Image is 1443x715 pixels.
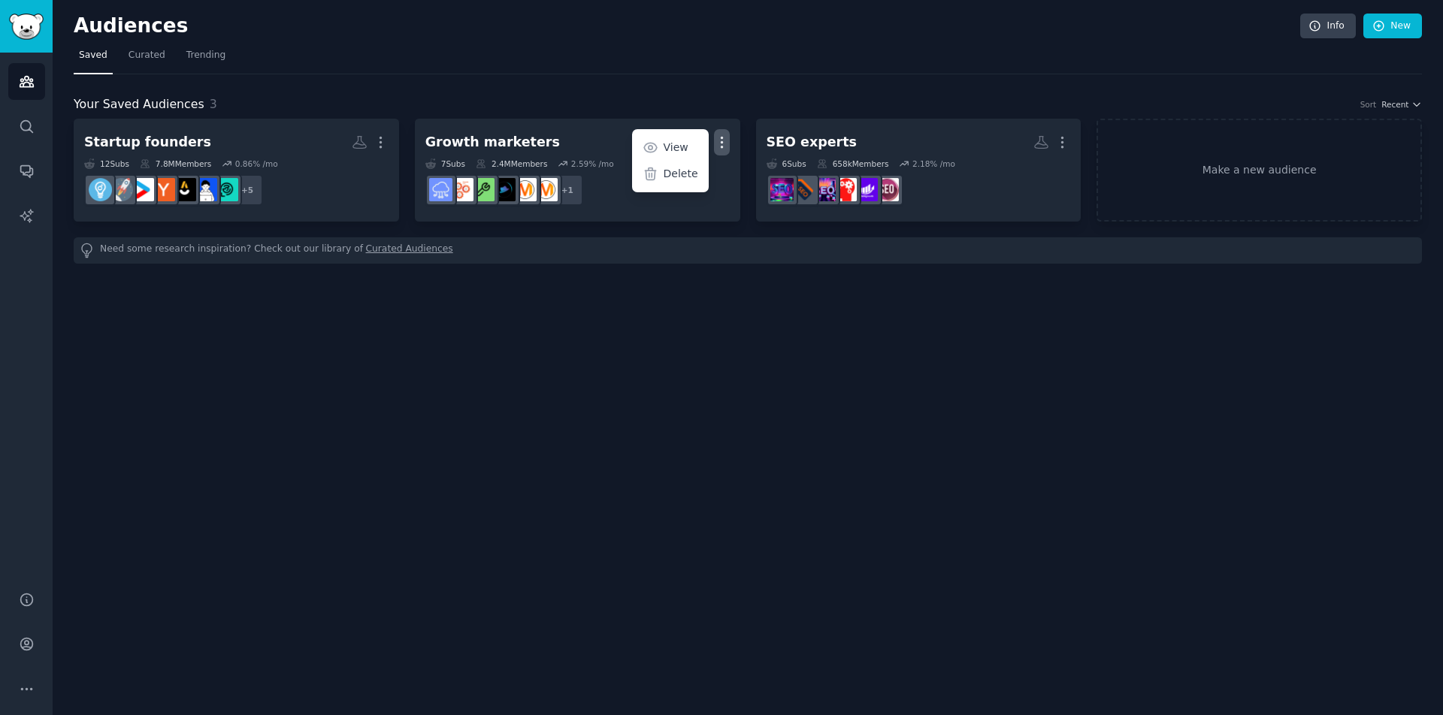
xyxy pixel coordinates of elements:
div: + 1 [552,174,583,206]
span: Saved [79,49,107,62]
div: Need some research inspiration? Check out our library of [74,237,1422,264]
a: Growth marketersViewDelete7Subs2.4MMembers2.59% /mo+1AskMarketingmarketingAskGrowthgrowthGrowthHa... [415,119,740,222]
div: Startup founders [84,133,211,152]
img: Entrepreneur [89,178,112,201]
a: Curated [123,44,171,74]
div: 2.59 % /mo [571,158,614,169]
a: Startup founders12Subs7.8MMembers0.86% /mo+5FoundersHubTheFoundersindianstartupsycombinatorstartu... [74,119,399,222]
img: TechSEO [833,178,857,201]
div: Growth marketers [425,133,560,152]
p: Delete [664,166,698,182]
a: View [634,132,706,164]
img: SEO_Experts [876,178,899,201]
span: Trending [186,49,225,62]
div: 0.86 % /mo [235,158,278,169]
div: 7.8M Members [140,158,211,169]
h2: Audiences [74,14,1300,38]
img: seogrowth [855,178,878,201]
div: 6 Sub s [767,158,806,169]
img: indianstartups [173,178,196,201]
div: 2.18 % /mo [912,158,955,169]
img: TheFounders [194,178,217,201]
span: 3 [210,97,217,111]
a: Saved [74,44,113,74]
img: SEO [770,178,794,201]
span: Curated [129,49,165,62]
img: FoundersHub [215,178,238,201]
img: GummySearch logo [9,14,44,40]
a: Info [1300,14,1356,39]
a: SEO experts6Subs658kMembers2.18% /moSEO_ExpertsseogrowthTechSEOSEO_Digital_MarketingbigseoSEO [756,119,1081,222]
a: Curated Audiences [366,243,453,258]
div: + 5 [231,174,263,206]
button: Recent [1381,99,1422,110]
img: AskMarketing [534,178,558,201]
img: AskGrowth [492,178,516,201]
div: 658k Members [817,158,889,169]
p: View [664,140,688,155]
div: 12 Sub s [84,158,129,169]
div: 7 Sub s [425,158,465,169]
img: GrowthHacking [450,178,473,201]
a: Make a new audience [1097,119,1422,222]
span: Your Saved Audiences [74,95,204,114]
img: ycombinator [152,178,175,201]
span: Recent [1381,99,1408,110]
div: SEO experts [767,133,858,152]
img: startup [131,178,154,201]
img: marketing [513,178,537,201]
img: SEO_Digital_Marketing [812,178,836,201]
div: Sort [1360,99,1377,110]
img: growth [471,178,495,201]
a: Trending [181,44,231,74]
div: 2.4M Members [476,158,547,169]
img: SaaS [429,178,452,201]
a: New [1363,14,1422,39]
img: bigseo [791,178,815,201]
img: startups [110,178,133,201]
